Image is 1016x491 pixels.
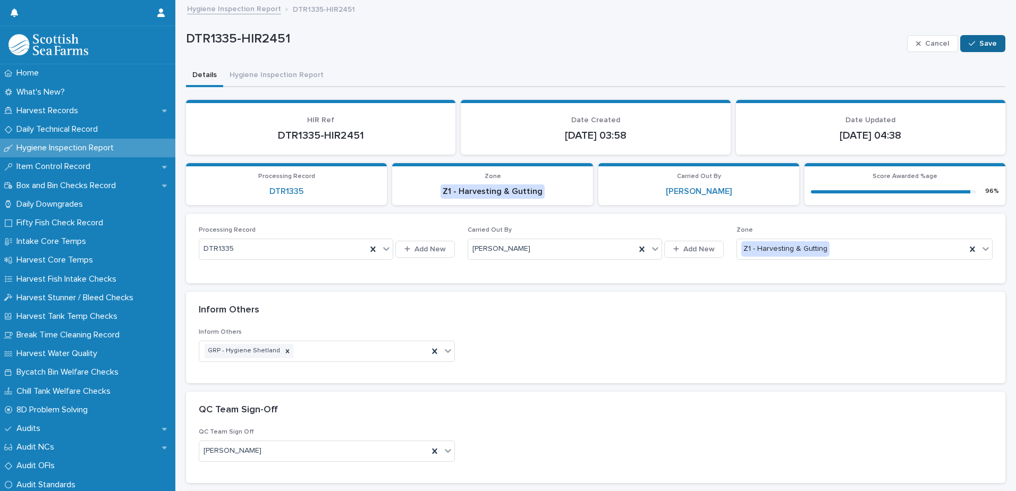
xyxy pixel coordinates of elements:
[199,329,242,335] span: Inform Others
[186,65,223,87] button: Details
[12,386,119,396] p: Chill Tank Welfare Checks
[979,40,997,47] span: Save
[12,162,99,172] p: Item Control Record
[441,184,545,199] div: Z1 - Harvesting & Gutting
[12,274,125,284] p: Harvest Fish Intake Checks
[12,405,96,415] p: 8D Problem Solving
[223,65,330,87] button: Hygiene Inspection Report
[12,442,63,452] p: Audit NCs
[12,87,73,97] p: What's New?
[907,35,958,52] button: Cancel
[414,245,446,253] span: Add New
[845,116,895,124] span: Date Updated
[9,34,88,55] img: mMrefqRFQpe26GRNOUkG
[664,241,724,258] button: Add New
[199,129,443,142] p: DTR1335-HIR2451
[12,143,122,153] p: Hygiene Inspection Report
[199,304,259,316] h2: Inform Others
[666,187,732,197] a: [PERSON_NAME]
[12,424,49,434] p: Audits
[293,3,355,14] p: DTR1335-HIR2451
[12,311,126,321] p: Harvest Tank Temp Checks
[677,173,721,180] span: Carried Out By
[12,236,95,247] p: Intake Core Temps
[12,367,127,377] p: Bycatch Bin Welfare Checks
[205,344,282,358] div: GRP - Hygiene Shetland
[307,116,334,124] span: HIR Ref
[187,2,281,14] a: Hygiene Inspection Report
[204,445,261,456] span: [PERSON_NAME]
[199,227,256,233] span: Processing Record
[12,181,124,191] p: Box and Bin Checks Record
[985,188,999,195] div: 96 %
[269,187,303,197] a: DTR1335
[473,129,717,142] p: [DATE] 03:58
[12,461,63,471] p: Audit OFIs
[741,241,829,257] div: Z1 - Harvesting & Gutting
[258,173,315,180] span: Processing Record
[736,227,753,233] span: Zone
[749,129,993,142] p: [DATE] 04:38
[925,40,949,47] span: Cancel
[186,31,903,47] p: DTR1335-HIR2451
[12,349,106,359] p: Harvest Water Quality
[12,68,47,78] p: Home
[472,243,530,255] span: [PERSON_NAME]
[395,241,455,258] button: Add New
[199,429,254,435] span: QC Team Sign Off
[12,199,91,209] p: Daily Downgrades
[485,173,501,180] span: Zone
[12,218,112,228] p: Fifty Fish Check Record
[12,106,87,116] p: Harvest Records
[12,293,142,303] p: Harvest Stunner / Bleed Checks
[12,480,84,490] p: Audit Standards
[199,404,278,416] h2: QC Team Sign-Off
[683,245,715,253] span: Add New
[873,173,937,180] span: Score Awarded %age
[960,35,1005,52] button: Save
[571,116,620,124] span: Date Created
[468,227,512,233] span: Carried Out By
[12,255,101,265] p: Harvest Core Temps
[12,330,128,340] p: Break Time Cleaning Record
[204,243,234,255] span: DTR1335
[12,124,106,134] p: Daily Technical Record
